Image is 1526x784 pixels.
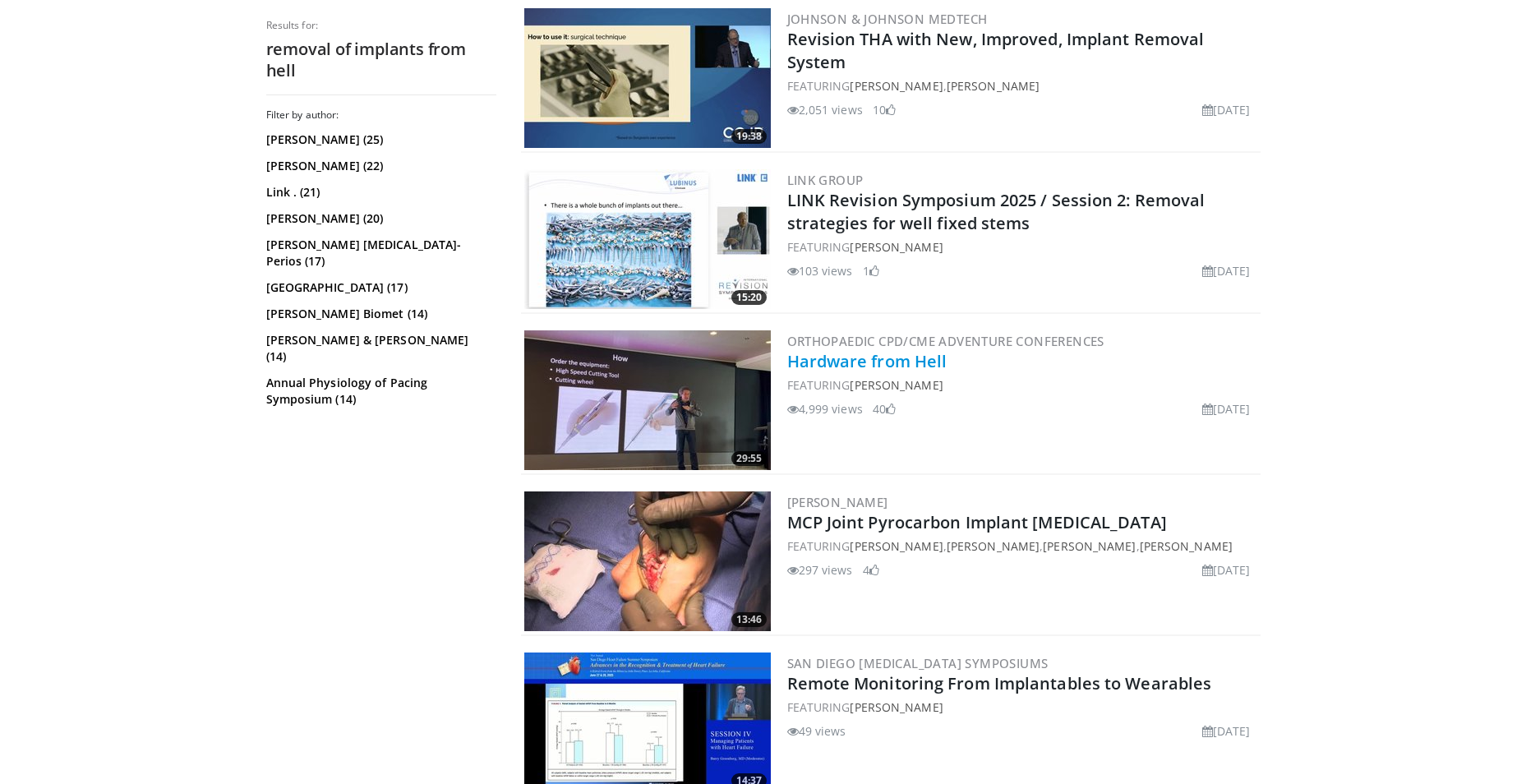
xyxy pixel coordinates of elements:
span: 15:20 [731,290,767,305]
img: 60775afc-ffda-4ab0-8851-c93795a251ec.300x170_q85_crop-smart_upscale.jpg [524,330,771,470]
p: Results for: [266,19,496,32]
h3: Filter by author: [266,108,496,122]
li: 297 views [787,561,853,579]
a: LINK Group [787,172,864,188]
a: Remote Monitoring From Implantables to Wearables [787,672,1212,694]
div: FEATURING [787,376,1257,394]
a: Revision THA with New, Improved, Implant Removal System [787,28,1205,73]
a: [PERSON_NAME] [850,78,943,94]
li: [DATE] [1202,722,1251,740]
li: 4 [863,561,879,579]
div: FEATURING [787,699,1257,716]
a: [PERSON_NAME] [947,538,1040,554]
a: [PERSON_NAME] [947,78,1040,94]
a: San Diego [MEDICAL_DATA] Symposiums [787,655,1049,671]
li: 4,999 views [787,400,863,417]
a: Orthopaedic CPD/CME Adventure Conferences [787,333,1104,349]
a: 29:55 [524,330,771,470]
li: 1 [863,262,879,279]
a: [PERSON_NAME] [MEDICAL_DATA]- Perios (17) [266,237,492,270]
a: [PERSON_NAME] (20) [266,210,492,227]
span: 19:38 [731,129,767,144]
a: [PERSON_NAME] [1043,538,1136,554]
li: [DATE] [1202,262,1251,279]
a: [PERSON_NAME] [1140,538,1233,554]
li: 10 [873,101,896,118]
a: 15:20 [524,169,771,309]
a: [GEOGRAPHIC_DATA] (17) [266,279,492,296]
li: [DATE] [1202,400,1251,417]
a: [PERSON_NAME] [850,699,943,715]
span: 29:55 [731,451,767,466]
a: MCP Joint Pyrocarbon Implant [MEDICAL_DATA] [787,511,1167,533]
a: 19:38 [524,8,771,148]
a: [PERSON_NAME] Biomet (14) [266,306,492,322]
a: Hardware from Hell [787,350,947,372]
li: 40 [873,400,896,417]
div: FEATURING , , , [787,537,1257,555]
a: 13:46 [524,491,771,631]
li: 49 views [787,722,846,740]
a: [PERSON_NAME] (22) [266,158,492,174]
img: 310db7ed-0e30-4937-9528-c0755f7da9bd.300x170_q85_crop-smart_upscale.jpg [524,491,771,631]
li: 2,051 views [787,101,863,118]
span: 13:46 [731,612,767,627]
a: [PERSON_NAME] [787,494,888,510]
img: fb4d93b2-bb5e-4da8-9a96-48c908bd15bd.300x170_q85_crop-smart_upscale.jpg [524,169,771,309]
h2: removal of implants from hell [266,39,496,81]
a: Johnson & Johnson MedTech [787,11,988,27]
a: [PERSON_NAME] [850,239,943,255]
a: [PERSON_NAME] [850,377,943,393]
a: Link . (21) [266,184,492,201]
a: LINK Revision Symposium 2025 / Session 2: Removal strategies for well fixed stems [787,189,1206,234]
li: [DATE] [1202,101,1251,118]
img: 9517a7b7-3955-4e04-bf19-7ba39c1d30c4.300x170_q85_crop-smart_upscale.jpg [524,8,771,148]
li: 103 views [787,262,853,279]
div: FEATURING , [787,77,1257,95]
li: [DATE] [1202,561,1251,579]
a: Annual Physiology of Pacing Symposium (14) [266,375,492,408]
a: [PERSON_NAME] & [PERSON_NAME] (14) [266,332,492,365]
a: [PERSON_NAME] [850,538,943,554]
div: FEATURING [787,238,1257,256]
a: [PERSON_NAME] (25) [266,131,492,148]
